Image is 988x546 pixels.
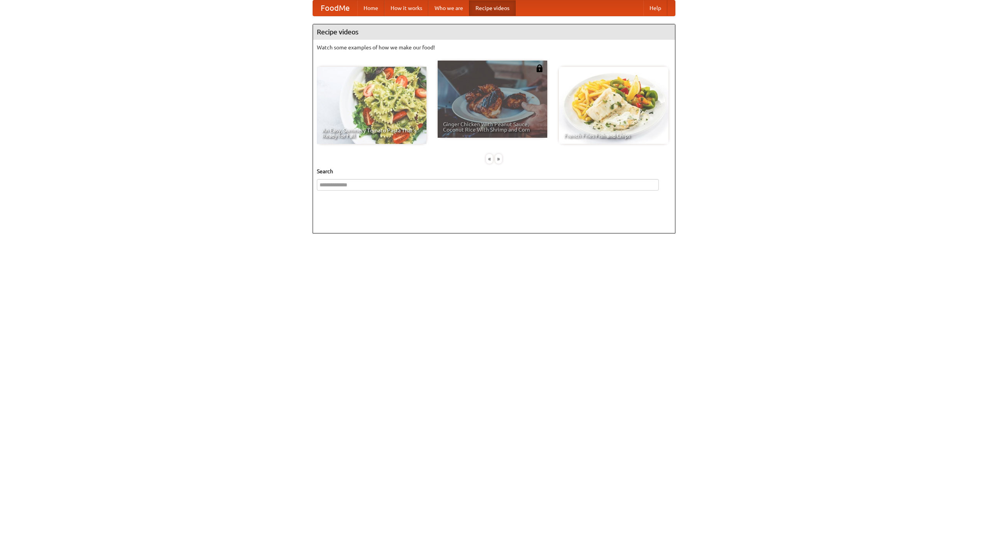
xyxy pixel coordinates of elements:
[317,67,426,144] a: An Easy, Summery Tomato Pasta That's Ready for Fall
[495,154,502,164] div: »
[317,44,671,51] p: Watch some examples of how we make our food!
[322,128,421,139] span: An Easy, Summery Tomato Pasta That's Ready for Fall
[486,154,493,164] div: «
[384,0,428,16] a: How it works
[536,64,543,72] img: 483408.png
[428,0,469,16] a: Who we are
[469,0,516,16] a: Recipe videos
[357,0,384,16] a: Home
[313,0,357,16] a: FoodMe
[643,0,667,16] a: Help
[564,133,663,139] span: French Fries Fish and Chips
[559,67,668,144] a: French Fries Fish and Chips
[317,167,671,175] h5: Search
[313,24,675,40] h4: Recipe videos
